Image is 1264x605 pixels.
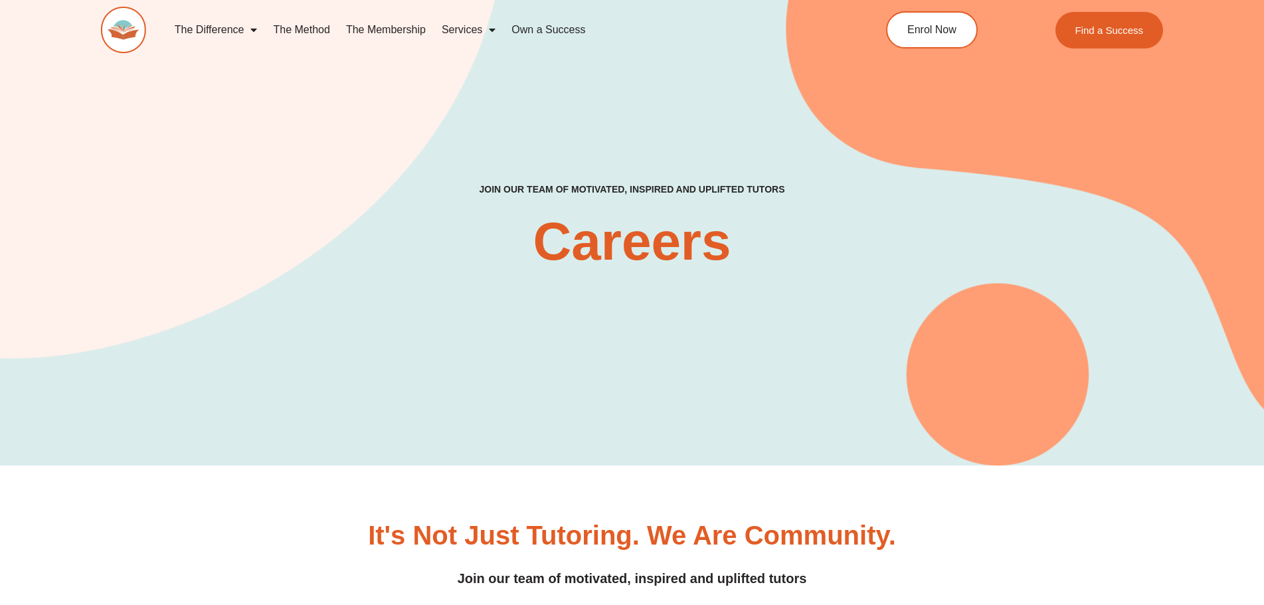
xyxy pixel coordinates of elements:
h4: Join our team of motivated, inspired and uplifted tutors​ [475,184,790,195]
a: The Difference [167,15,266,45]
h3: It's Not Just Tutoring. We are Community. [368,522,896,549]
a: Find a Success [1055,12,1164,48]
h2: Careers [392,215,873,268]
span: Find a Success [1075,25,1144,35]
span: Enrol Now [907,25,956,35]
a: Services [434,15,503,45]
a: The Membership [338,15,434,45]
a: Own a Success [503,15,593,45]
a: The Method [265,15,337,45]
nav: Menu [167,15,826,45]
a: Enrol Now [886,11,978,48]
h4: Join our team of motivated, inspired and uplifted tutors [165,568,1100,589]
